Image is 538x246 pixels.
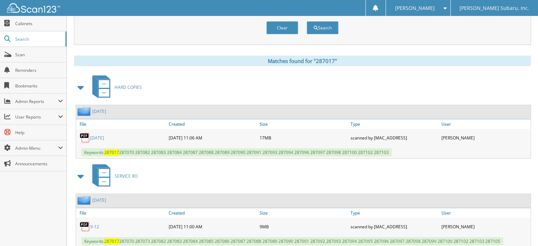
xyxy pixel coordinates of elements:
[104,149,119,155] span: 287017
[115,173,138,179] span: SERVICE RO
[88,73,142,101] a: HARD COPIES
[104,238,119,244] span: 287017
[258,119,349,129] a: Size
[92,197,106,203] a: [DATE]
[266,21,298,34] button: Clear
[15,52,63,58] span: Scan
[15,145,58,151] span: Admin Menu
[90,135,104,141] a: [DATE]
[395,6,434,10] span: [PERSON_NAME]
[503,212,538,246] iframe: Chat Widget
[15,130,63,136] span: Help
[80,132,90,143] img: PDF.png
[90,224,99,230] a: 9-12
[440,208,531,218] a: User
[76,119,167,129] a: File
[167,131,258,145] div: [DATE] 11:06 AM
[349,131,440,145] div: scanned by [MAC_ADDRESS]
[349,208,440,218] a: Type
[15,67,63,73] span: Reminders
[115,84,142,90] span: HARD COPIES
[167,208,258,218] a: Created
[440,131,531,145] div: [PERSON_NAME]
[74,56,531,66] div: Matches found for "287017"
[258,219,349,234] div: 9MB
[349,219,440,234] div: scanned by [MAC_ADDRESS]
[258,131,349,145] div: 17MB
[76,208,167,218] a: File
[88,162,138,190] a: SERVICE RO
[349,119,440,129] a: Type
[81,148,392,156] span: Keywords: 287070 287082 287083 287084 287087 287088 287089 287090 287091 287093 287094 287096 287...
[81,237,503,245] span: Keywords: 287070 287073 287082 287083 287084 287085 287086 287087 287088 287089 287090 287091 287...
[15,21,63,27] span: Cabinets
[77,107,92,116] img: folder2.png
[15,98,58,104] span: Admin Reports
[92,108,106,114] a: [DATE]
[80,221,90,232] img: PDF.png
[15,161,63,167] span: Announcements
[15,83,63,89] span: Bookmarks
[459,6,529,10] span: [PERSON_NAME] Subaru, Inc.
[77,196,92,205] img: folder2.png
[167,119,258,129] a: Created
[258,208,349,218] a: Size
[7,3,60,13] img: scan123-logo-white.svg
[440,119,531,129] a: User
[307,21,339,34] button: Search
[440,219,531,234] div: [PERSON_NAME]
[167,219,258,234] div: [DATE] 11:00 AM
[15,114,58,120] span: User Reports
[15,36,62,42] span: Search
